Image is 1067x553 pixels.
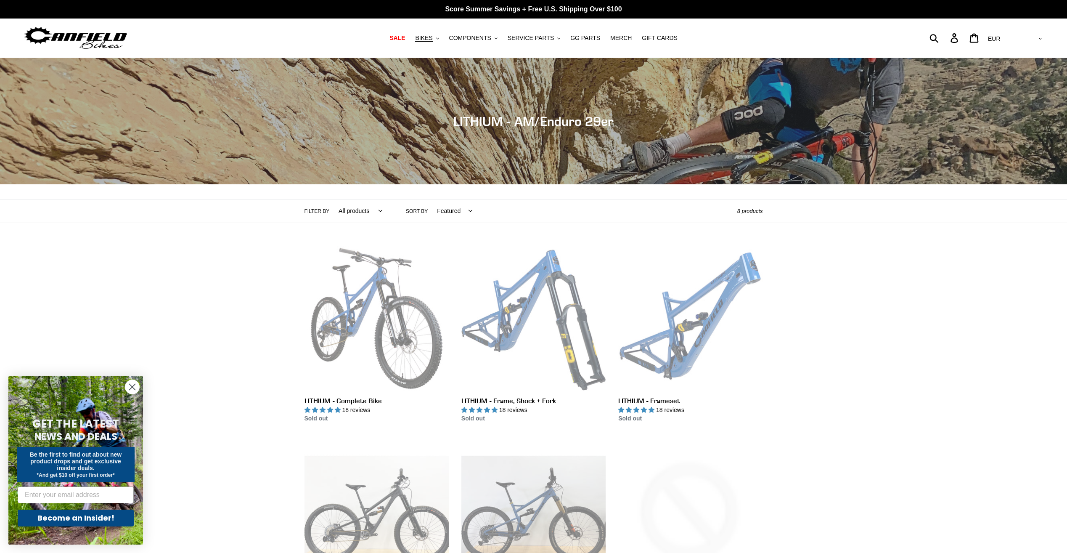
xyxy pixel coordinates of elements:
a: GIFT CARDS [638,32,682,44]
a: SALE [385,32,409,44]
span: NEWS AND DEALS [34,430,117,443]
span: SALE [389,35,405,42]
label: Sort by [406,207,428,215]
button: BIKES [411,32,443,44]
span: GG PARTS [570,35,600,42]
span: 8 products [737,208,763,214]
button: COMPONENTS [445,32,502,44]
span: COMPONENTS [449,35,491,42]
button: Close dialog [125,380,140,394]
a: GG PARTS [566,32,604,44]
a: MERCH [606,32,636,44]
input: Enter your email address [18,487,134,503]
span: *And get $10 off your first order* [37,472,114,478]
span: SERVICE PARTS [508,35,554,42]
span: GIFT CARDS [642,35,678,42]
button: Become an Insider! [18,510,134,526]
label: Filter by [304,207,330,215]
span: BIKES [415,35,432,42]
button: SERVICE PARTS [503,32,564,44]
input: Search [934,29,956,47]
span: Be the first to find out about new product drops and get exclusive insider deals. [30,451,122,471]
span: MERCH [610,35,632,42]
img: Canfield Bikes [23,25,128,51]
span: LITHIUM - AM/Enduro 29er [453,114,614,129]
span: GET THE LATEST [32,416,119,431]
